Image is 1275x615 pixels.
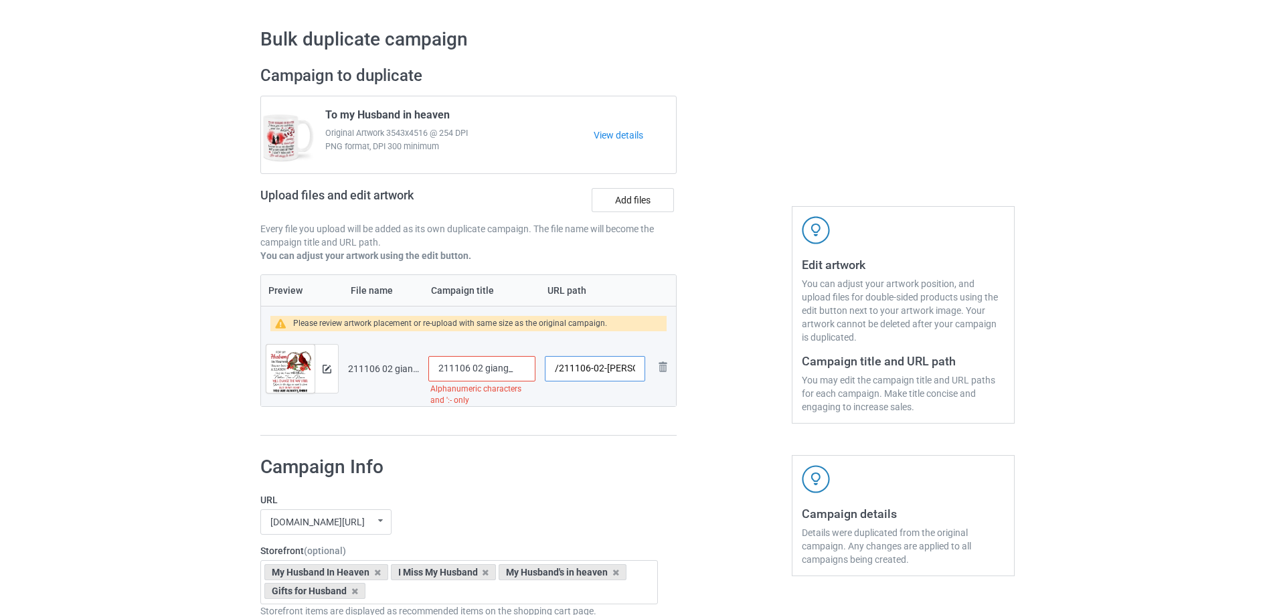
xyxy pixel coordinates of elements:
img: warning [275,319,293,329]
th: Preview [261,275,343,306]
h2: Campaign to duplicate [260,66,677,86]
img: svg+xml;base64,PD94bWwgdmVyc2lvbj0iMS4wIiBlbmNvZGluZz0iVVRGLTgiPz4KPHN2ZyB3aWR0aD0iMTRweCIgaGVpZ2... [323,365,331,373]
img: svg+xml;base64,PD94bWwgdmVyc2lvbj0iMS4wIiBlbmNvZGluZz0iVVRGLTgiPz4KPHN2ZyB3aWR0aD0iMjhweCIgaGVpZ2... [655,359,671,375]
img: svg+xml;base64,PD94bWwgdmVyc2lvbj0iMS4wIiBlbmNvZGluZz0iVVRGLTgiPz4KPHN2ZyB3aWR0aD0iNDJweCIgaGVpZ2... [802,216,830,244]
label: URL [260,493,658,507]
div: Details were duplicated from the original campaign. Any changes are applied to all campaigns bein... [802,526,1005,566]
h2: Upload files and edit artwork [260,188,510,213]
div: You may edit the campaign title and URL paths for each campaign. Make title concise and engaging ... [802,373,1005,414]
span: Original Artwork 3543x4516 @ 254 DPI [325,126,594,140]
div: Alphanumeric characters and ':- only [428,381,535,408]
b: You can adjust your artwork using the edit button. [260,250,471,261]
a: View details [594,128,676,142]
label: Add files [592,188,674,212]
span: (optional) [304,545,346,556]
p: Every file you upload will be added as its own duplicate campaign. The file name will become the ... [260,222,677,249]
span: PNG format, DPI 300 minimum [325,140,594,153]
div: Gifts for Husband [264,583,365,599]
th: File name [343,275,424,306]
th: URL path [540,275,650,306]
div: I Miss My Husband [391,564,497,580]
div: My Husband In Heaven [264,564,388,580]
label: Storefront [260,544,658,557]
div: [DOMAIN_NAME][URL] [270,517,365,527]
div: My Husband's in heaven [499,564,626,580]
h3: Campaign title and URL path [802,353,1005,369]
th: Campaign title [424,275,540,306]
div: You can adjust your artwork position, and upload files for double-sided products using the edit b... [802,277,1005,344]
img: original.png [266,345,315,417]
h1: Bulk duplicate campaign [260,27,1015,52]
div: Please review artwork placement or re-upload with same size as the original campaign. [293,316,607,331]
h1: Campaign Info [260,455,658,479]
h3: Campaign details [802,506,1005,521]
span: To my Husband in heaven [325,108,450,126]
div: 211106 02 giang_.png [348,362,419,375]
img: svg+xml;base64,PD94bWwgdmVyc2lvbj0iMS4wIiBlbmNvZGluZz0iVVRGLTgiPz4KPHN2ZyB3aWR0aD0iNDJweCIgaGVpZ2... [802,465,830,493]
h3: Edit artwork [802,257,1005,272]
